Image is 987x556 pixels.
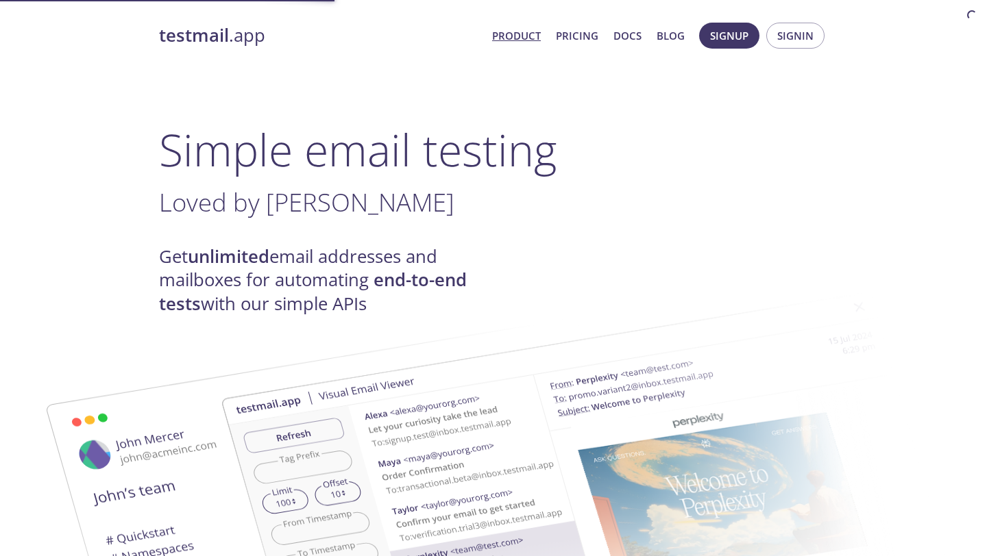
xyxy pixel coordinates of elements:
[657,27,685,45] a: Blog
[159,24,481,47] a: testmail.app
[492,27,541,45] a: Product
[159,23,229,47] strong: testmail
[188,244,269,268] strong: unlimited
[613,27,642,45] a: Docs
[766,23,825,49] button: Signin
[710,27,748,45] span: Signup
[556,27,598,45] a: Pricing
[699,23,759,49] button: Signup
[777,27,814,45] span: Signin
[159,185,454,219] span: Loved by [PERSON_NAME]
[159,245,493,316] h4: Get email addresses and mailboxes for automating with our simple APIs
[159,123,828,176] h1: Simple email testing
[159,268,467,315] strong: end-to-end tests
